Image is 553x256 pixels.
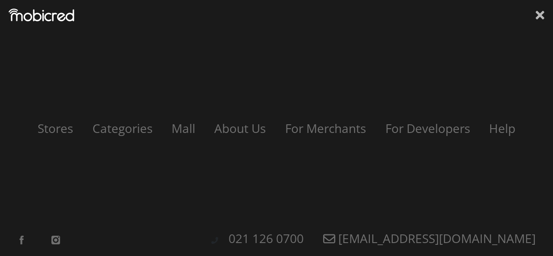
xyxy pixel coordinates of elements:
a: About Us [206,120,275,136]
a: Stores [29,120,82,136]
a: 021 126 0700 [220,230,313,247]
a: Mall [163,120,204,136]
a: Categories [84,120,161,136]
img: Mobicred [9,9,74,22]
a: For Developers [376,120,478,136]
a: Help [480,120,524,136]
a: For Merchants [276,120,375,136]
a: [EMAIL_ADDRESS][DOMAIN_NAME] [315,230,544,247]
